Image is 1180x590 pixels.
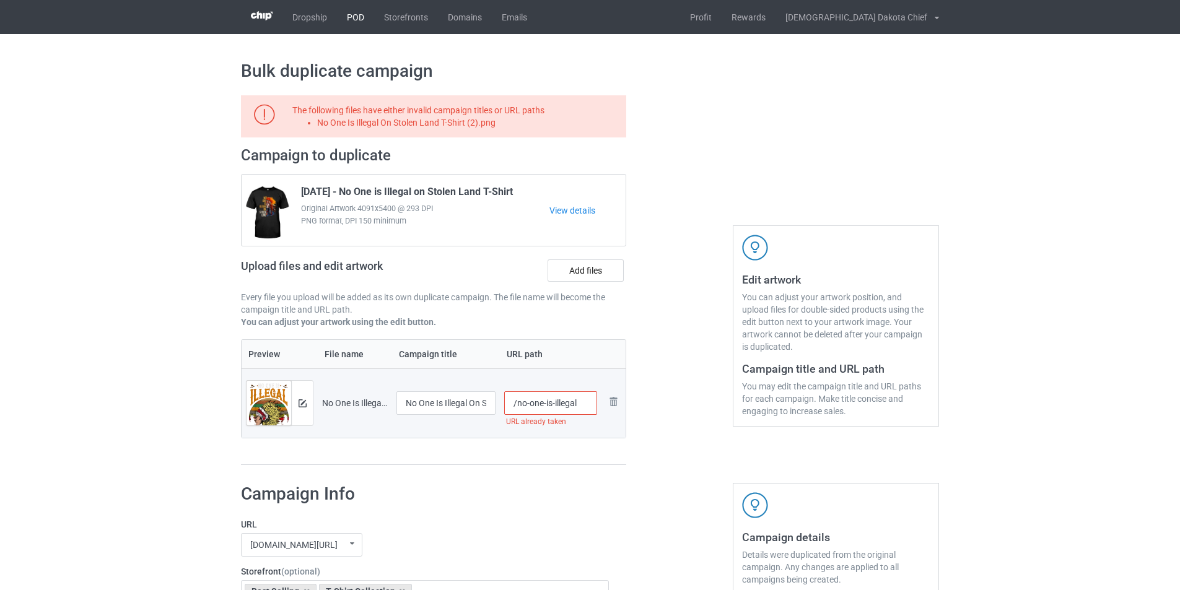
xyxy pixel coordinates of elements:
[606,394,621,409] img: svg+xml;base64,PD94bWwgdmVyc2lvbj0iMS4wIiBlbmNvZGluZz0iVVRGLTgiPz4KPHN2ZyB3aWR0aD0iMjhweCIgaGVpZ2...
[742,380,930,417] div: You may edit the campaign title and URL paths for each campaign. Make title concise and engaging ...
[247,381,291,434] img: original.png
[241,291,626,316] p: Every file you upload will be added as its own duplicate campaign. The file name will become the ...
[250,540,338,549] div: [DOMAIN_NAME][URL]
[241,146,626,165] h2: Campaign to duplicate
[504,415,598,429] div: URL already taken
[742,362,930,376] h3: Campaign title and URL path
[776,2,927,33] div: [DEMOGRAPHIC_DATA] Dakota Chief
[241,259,472,282] h2: Upload files and edit artwork
[742,291,930,353] div: You can adjust your artwork position, and upload files for double-sided products using the edit b...
[241,317,436,327] b: You can adjust your artwork using the edit button.
[742,549,930,586] div: Details were duplicated from the original campaign. Any changes are applied to all campaigns bein...
[301,186,513,202] span: [DATE] - No One is Illegal on Stolen Land T-Shirt
[500,340,602,368] th: URL path
[742,530,930,544] h3: Campaign details
[301,202,549,215] span: Original Artwork 4091x5400 @ 293 DPI
[299,399,307,407] img: svg+xml;base64,PD94bWwgdmVyc2lvbj0iMS4wIiBlbmNvZGluZz0iVVRGLTgiPz4KPHN2ZyB3aWR0aD0iMTRweCIgaGVpZ2...
[322,397,388,409] div: No One Is Illegal On Stolen Land T-Shirt (2).png
[241,60,939,82] h1: Bulk duplicate campaign
[251,11,273,20] img: 3d383065fc803cdd16c62507c020ddf8.png
[548,259,624,282] label: Add files
[281,566,320,576] span: (optional)
[292,104,622,129] div: The following files have either invalid campaign titles or URL paths
[392,340,500,368] th: Campaign title
[241,565,609,578] label: Storefront
[742,235,768,261] img: svg+xml;base64,PD94bWwgdmVyc2lvbj0iMS4wIiBlbmNvZGluZz0iVVRGLTgiPz4KPHN2ZyB3aWR0aD0iNDJweCIgaGVpZ2...
[549,204,626,217] a: View details
[241,518,609,531] label: URL
[742,272,930,287] h3: Edit artwork
[241,483,609,505] h1: Campaign Info
[254,104,275,125] img: svg+xml;base64,PD94bWwgdmVyc2lvbj0iMS4wIiBlbmNvZGluZz0iVVRGLTgiPz4KPHN2ZyB3aWR0aD0iMTlweCIgaGVpZ2...
[242,340,318,368] th: Preview
[318,340,392,368] th: File name
[742,492,768,518] img: svg+xml;base64,PD94bWwgdmVyc2lvbj0iMS4wIiBlbmNvZGluZz0iVVRGLTgiPz4KPHN2ZyB3aWR0aD0iNDJweCIgaGVpZ2...
[317,116,622,129] li: No One Is Illegal On Stolen Land T-Shirt (2).png
[301,215,549,227] span: PNG format, DPI 150 minimum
